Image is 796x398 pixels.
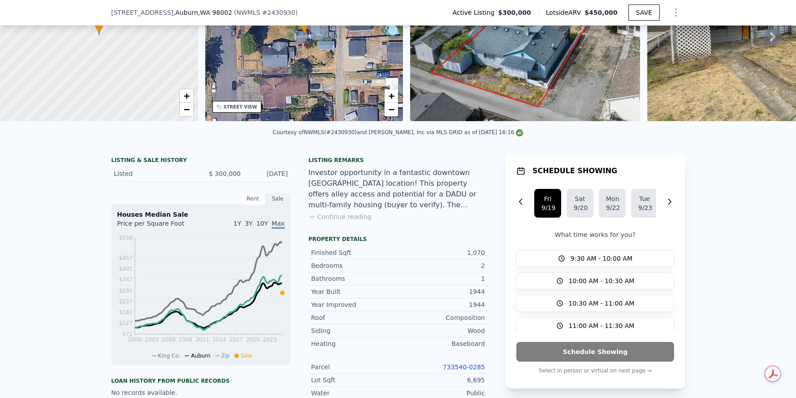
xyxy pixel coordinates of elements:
[385,103,398,116] a: Zoom out
[398,389,485,398] div: Public
[606,194,619,203] div: Mon
[398,300,485,309] div: 1944
[516,272,674,289] button: 10:00 AM - 10:30 AM
[398,287,485,296] div: 1944
[516,342,674,362] button: Schedule Showing
[111,377,290,385] div: Loan history from public records
[111,388,290,397] div: No records available.
[246,337,260,343] tspan: 2020
[236,9,260,16] span: NWMLS
[191,353,210,359] span: Auburn
[638,203,651,212] div: 9/23
[119,235,133,241] tspan: $558
[308,167,488,210] div: Investor opportunity in a fantastic downtown [GEOGRAPHIC_DATA] location! This property offers all...
[569,299,635,308] span: 10:30 AM - 11:00 AM
[541,203,554,212] div: 9/19
[111,157,290,166] div: LISTING & SALE HISTORY
[145,337,159,343] tspan: 2003
[311,313,398,322] div: Roof
[516,317,674,334] button: 11:00 AM - 11:30 AM
[117,219,201,233] div: Price per Square Foot
[398,261,485,270] div: 2
[119,266,133,272] tspan: $402
[119,298,133,305] tspan: $237
[173,8,232,17] span: , Auburn
[158,353,181,359] span: King Co.
[198,9,232,16] span: , WA 98002
[229,337,243,343] tspan: 2017
[95,19,104,35] div: •
[273,129,523,136] div: Courtesy of NWMLS (#2430930) and [PERSON_NAME], Inc via MLS GRID as of [DATE] 16:16
[311,274,398,283] div: Bathrooms
[516,250,674,267] button: 9:30 AM - 10:00 AM
[300,19,309,35] div: •
[516,230,674,239] p: What time works for you?
[571,254,632,263] span: 9:30 AM - 10:00 AM
[606,203,619,212] div: 9/22
[574,194,586,203] div: Sat
[574,203,586,212] div: 9/20
[599,189,626,218] button: Mon9/22
[262,9,295,16] span: # 2430930
[245,220,252,227] span: 3Y
[119,320,133,326] tspan: $127
[263,337,277,343] tspan: 2023
[117,210,285,219] div: Houses Median Sale
[183,90,189,101] span: +
[452,8,498,17] span: Active Listing
[311,376,398,385] div: Lot Sqft
[398,339,485,348] div: Baseboard
[398,274,485,283] div: 1
[111,8,173,17] span: [STREET_ADDRESS]
[311,248,398,257] div: Finished Sqft
[119,309,133,315] tspan: $182
[256,220,268,227] span: 10Y
[311,300,398,309] div: Year Improved
[180,89,193,103] a: Zoom in
[398,313,485,322] div: Composition
[638,194,651,203] div: Tue
[128,337,142,343] tspan: 2000
[443,363,485,371] a: 733540-0285
[195,337,209,343] tspan: 2011
[667,4,685,22] button: Show Options
[224,104,257,110] div: STREET VIEW
[308,157,488,164] div: Listing remarks
[628,4,660,21] button: SAVE
[569,276,635,285] span: 10:00 AM - 10:30 AM
[162,337,176,343] tspan: 2006
[119,255,133,261] tspan: $457
[534,189,561,218] button: Fri9/19
[546,8,584,17] span: Lotside ARV
[569,321,635,330] span: 11:00 AM - 11:30 AM
[498,8,531,17] span: $300,000
[179,337,193,343] tspan: 2008
[241,353,252,359] span: Sale
[221,353,230,359] span: Zip
[532,166,617,176] h1: SCHEDULE SHOWING
[240,193,265,205] div: Rent
[516,129,523,136] img: NWMLS Logo
[385,89,398,103] a: Zoom in
[311,326,398,335] div: Siding
[311,261,398,270] div: Bedrooms
[180,103,193,116] a: Zoom out
[541,194,554,203] div: Fri
[398,248,485,257] div: 1,070
[272,220,285,229] span: Max
[308,212,372,221] button: Continue reading
[308,236,488,243] div: Property details
[398,326,485,335] div: Wood
[234,220,241,227] span: 1Y
[516,295,674,312] button: 10:30 AM - 11:00 AM
[516,365,674,376] p: Select in person or virtual on next page →
[389,104,394,115] span: −
[209,170,241,177] span: $ 300,000
[114,169,194,178] div: Listed
[398,376,485,385] div: 6,695
[248,169,288,178] div: [DATE]
[119,276,133,283] tspan: $347
[265,193,290,205] div: Sale
[183,104,189,115] span: −
[234,8,298,17] div: ( )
